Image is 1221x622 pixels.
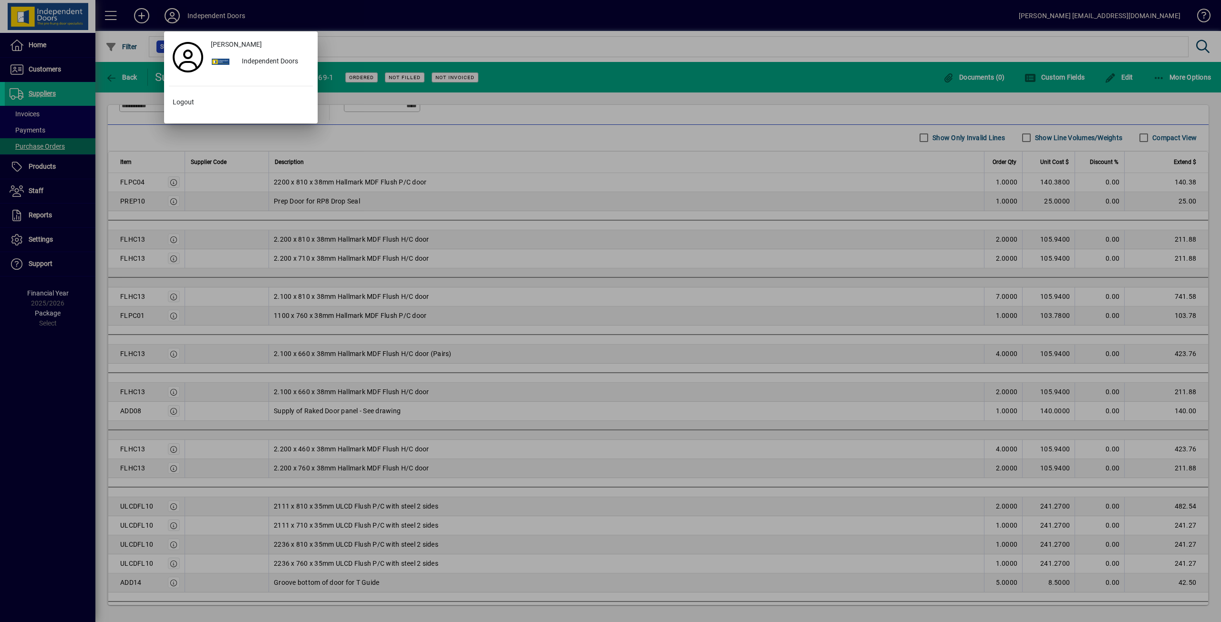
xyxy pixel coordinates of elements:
button: Independent Doors [207,53,313,71]
span: [PERSON_NAME] [211,40,262,50]
a: Profile [169,49,207,66]
span: Logout [173,97,194,107]
a: [PERSON_NAME] [207,36,313,53]
div: Independent Doors [234,53,313,71]
button: Logout [169,94,313,111]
